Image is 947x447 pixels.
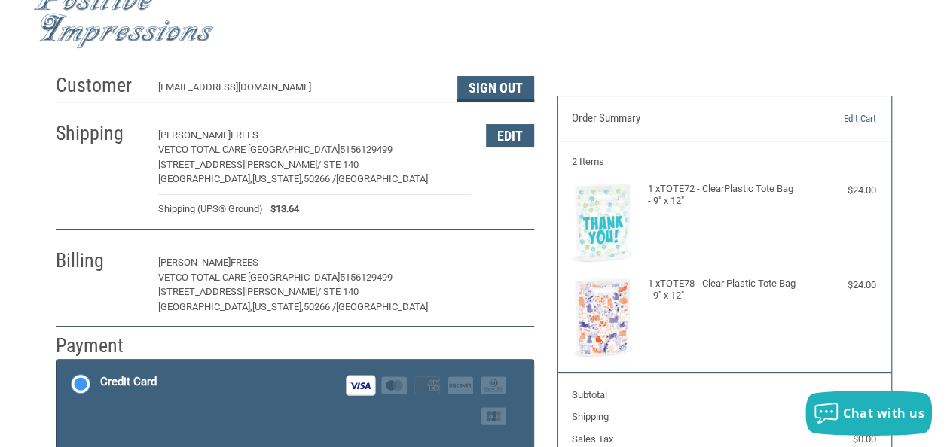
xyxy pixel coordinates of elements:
[158,202,263,217] span: Shipping (UPS® Ground)
[778,111,876,126] a: Edit Cart
[853,433,876,445] span: $0.00
[336,173,428,184] span: [GEOGRAPHIC_DATA]
[263,202,299,217] span: $13.64
[572,411,609,422] span: Shipping
[158,159,317,170] span: [STREET_ADDRESS][PERSON_NAME]
[843,405,924,421] span: Chat with us
[486,251,534,275] button: Edit
[158,272,340,283] span: VETCO TOTAL CARE [GEOGRAPHIC_DATA]
[252,173,304,184] span: [US_STATE],
[336,301,428,312] span: [GEOGRAPHIC_DATA]
[158,80,442,102] div: [EMAIL_ADDRESS][DOMAIN_NAME]
[340,272,393,283] span: 5156129499
[158,257,231,268] span: [PERSON_NAME]
[486,124,534,147] button: Edit
[340,144,393,155] span: 5156129499
[304,301,336,312] span: 50266 /
[805,391,932,436] button: Chat with us
[158,129,231,141] span: [PERSON_NAME]
[572,156,876,168] h3: 2 Items
[572,433,613,445] span: Sales Tax
[317,159,359,170] span: / STE 140
[56,121,144,146] h2: Shipping
[800,183,876,198] div: $24.00
[572,111,778,126] h3: Order Summary
[317,286,359,297] span: / STE 140
[457,76,534,102] button: Sign Out
[56,73,144,98] h2: Customer
[56,333,144,358] h2: Payment
[304,173,336,184] span: 50266 /
[252,301,304,312] span: [US_STATE],
[158,301,252,312] span: [GEOGRAPHIC_DATA],
[648,183,796,208] h4: 1 x TOTE72 - ClearPlastic Tote Bag - 9" x 12"
[231,129,258,141] span: FREES
[158,173,252,184] span: [GEOGRAPHIC_DATA],
[158,144,340,155] span: VETCO TOTAL CARE [GEOGRAPHIC_DATA]
[56,248,144,273] h2: Billing
[648,278,796,303] h4: 1 x TOTE78 - Clear Plastic Tote Bag - 9" x 12"
[800,278,876,293] div: $24.00
[158,286,317,297] span: [STREET_ADDRESS][PERSON_NAME]
[100,369,157,394] div: Credit Card
[572,389,607,400] span: Subtotal
[231,257,258,268] span: FREES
